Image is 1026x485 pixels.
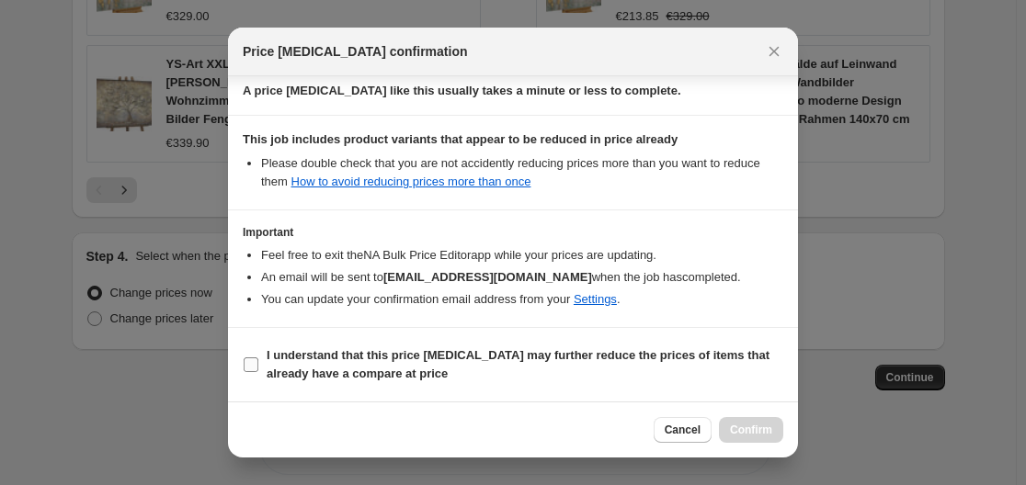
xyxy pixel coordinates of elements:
[243,84,681,97] b: A price [MEDICAL_DATA] like this usually takes a minute or less to complete.
[261,246,783,265] li: Feel free to exit the NA Bulk Price Editor app while your prices are updating.
[267,348,769,380] b: I understand that this price [MEDICAL_DATA] may further reduce the prices of items that already h...
[665,423,701,437] span: Cancel
[261,290,783,309] li: You can update your confirmation email address from your .
[761,39,787,64] button: Close
[243,132,678,146] b: This job includes product variants that appear to be reduced in price already
[243,42,468,61] span: Price [MEDICAL_DATA] confirmation
[383,270,592,284] b: [EMAIL_ADDRESS][DOMAIN_NAME]
[243,225,783,240] h3: Important
[654,417,712,443] button: Cancel
[291,175,531,188] a: How to avoid reducing prices more than once
[261,154,783,191] li: Please double check that you are not accidently reducing prices more than you want to reduce them
[574,292,617,306] a: Settings
[261,268,783,287] li: An email will be sent to when the job has completed .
